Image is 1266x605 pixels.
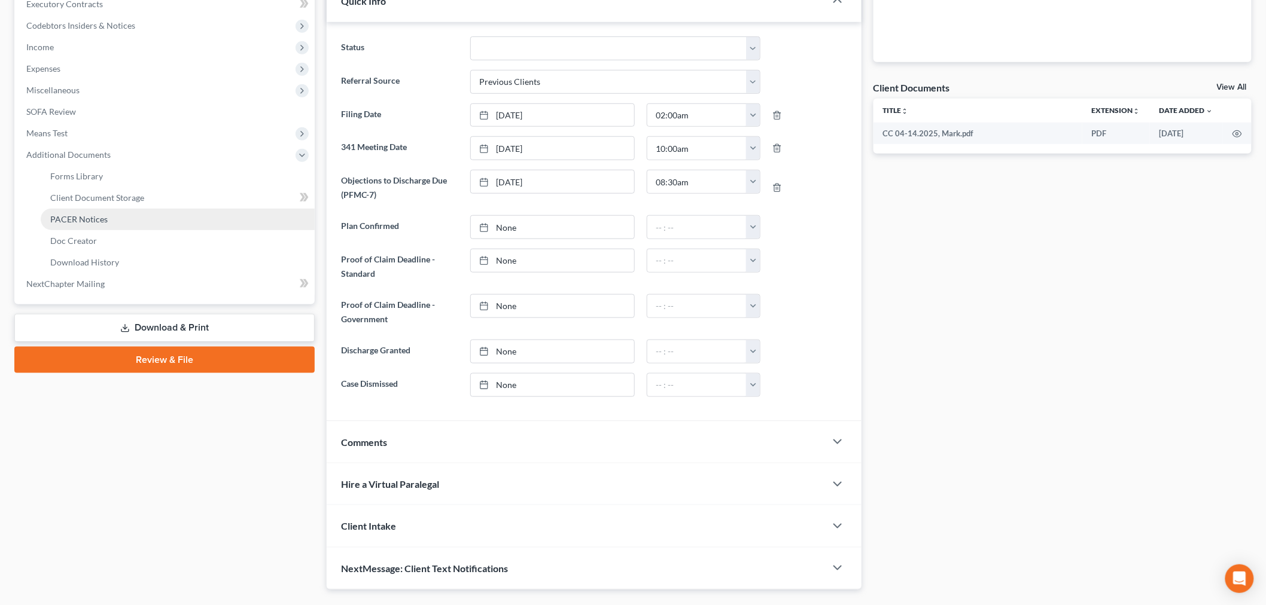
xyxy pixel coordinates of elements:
span: Means Test [26,128,68,138]
span: Download History [50,257,119,267]
a: View All [1217,83,1247,91]
a: SOFA Review [17,101,315,123]
span: Hire a Virtual Paralegal [341,478,439,490]
span: Expenses [26,63,60,74]
label: Case Dismissed [335,373,464,397]
input: -- : -- [647,170,747,193]
a: PACER Notices [41,209,315,230]
a: Forms Library [41,166,315,187]
label: Discharge Granted [335,340,464,363]
label: Proof of Claim Deadline - Government [335,294,464,330]
a: [DATE] [471,137,634,160]
span: Additional Documents [26,149,111,160]
a: None [471,216,634,239]
span: Doc Creator [50,236,97,246]
div: Open Intercom Messenger [1225,564,1254,593]
a: Extensionunfold_more [1092,106,1140,115]
label: Filing Date [335,103,464,127]
input: -- : -- [647,137,747,160]
input: -- : -- [647,340,747,363]
label: Objections to Discharge Due (PFMC-7) [335,170,464,206]
input: -- : -- [647,216,747,239]
label: 341 Meeting Date [335,136,464,160]
span: Comments [341,436,387,448]
a: None [471,374,634,396]
span: Client Intake [341,520,396,531]
i: expand_more [1206,108,1213,115]
input: -- : -- [647,374,747,396]
span: Client Document Storage [50,192,144,203]
input: -- : -- [647,249,747,272]
a: Date Added expand_more [1160,106,1213,115]
a: [DATE] [471,170,634,193]
input: -- : -- [647,104,747,127]
input: -- : -- [647,295,747,317]
a: Client Document Storage [41,187,315,209]
span: Forms Library [50,171,103,181]
span: Miscellaneous [26,85,80,95]
a: Download & Print [14,314,315,342]
div: Client Documents [874,81,950,94]
span: SOFA Review [26,106,76,117]
span: PACER Notices [50,214,108,224]
span: NextChapter Mailing [26,279,105,289]
a: [DATE] [471,104,634,127]
label: Proof of Claim Deadline - Standard [335,249,464,285]
a: Download History [41,252,315,273]
label: Status [335,36,464,60]
i: unfold_more [902,108,909,115]
a: None [471,295,634,317]
a: Doc Creator [41,230,315,252]
td: PDF [1082,123,1150,144]
label: Referral Source [335,70,464,94]
i: unfold_more [1133,108,1140,115]
a: Titleunfold_more [883,106,909,115]
span: Codebtors Insiders & Notices [26,20,135,30]
a: Review & File [14,347,315,373]
td: CC 04-14.2025, Mark.pdf [874,123,1083,144]
label: Plan Confirmed [335,215,464,239]
span: Income [26,42,54,52]
td: [DATE] [1150,123,1223,144]
span: NextMessage: Client Text Notifications [341,563,508,574]
a: None [471,340,634,363]
a: NextChapter Mailing [17,273,315,295]
a: None [471,249,634,272]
